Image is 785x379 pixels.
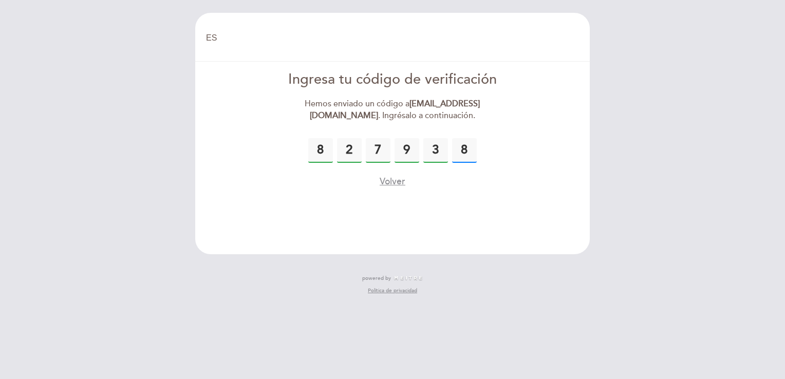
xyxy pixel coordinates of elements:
input: 0 [308,138,333,163]
a: Política de privacidad [368,287,417,294]
input: 0 [337,138,362,163]
input: 0 [452,138,477,163]
span: powered by [362,275,391,282]
img: MEITRE [394,276,423,281]
strong: [EMAIL_ADDRESS][DOMAIN_NAME] [310,99,480,121]
div: Ingresa tu código de verificación [275,70,511,90]
input: 0 [395,138,419,163]
a: powered by [362,275,423,282]
div: Hemos enviado un código a . Ingrésalo a continuación. [275,98,511,122]
input: 0 [366,138,390,163]
button: Volver [380,175,405,188]
input: 0 [423,138,448,163]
